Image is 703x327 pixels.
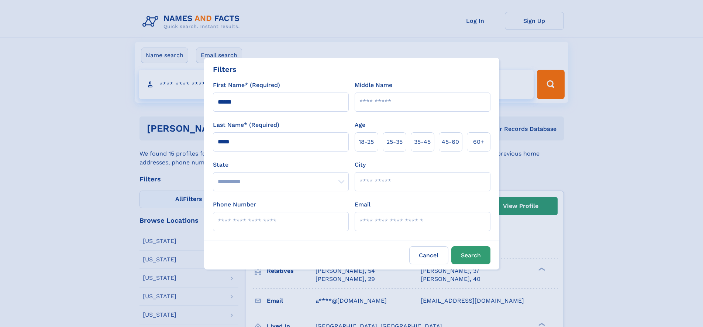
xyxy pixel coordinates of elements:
span: 35‑45 [414,138,431,146]
div: Filters [213,64,237,75]
span: 25‑35 [386,138,403,146]
label: Middle Name [355,81,392,90]
span: 60+ [473,138,484,146]
span: 45‑60 [442,138,459,146]
label: First Name* (Required) [213,81,280,90]
label: Age [355,121,365,129]
label: Last Name* (Required) [213,121,279,129]
label: Phone Number [213,200,256,209]
label: Email [355,200,371,209]
button: Search [451,246,490,264]
label: Cancel [409,246,448,264]
label: City [355,160,366,169]
span: 18‑25 [359,138,374,146]
label: State [213,160,349,169]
